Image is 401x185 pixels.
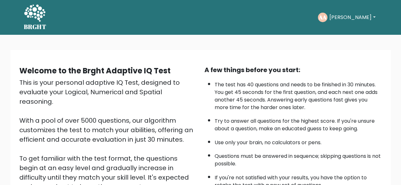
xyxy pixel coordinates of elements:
button: [PERSON_NAME] [327,13,377,22]
li: Use only your brain, no calculators or pens. [215,136,382,146]
div: A few things before you start: [204,65,382,75]
li: The test has 40 questions and needs to be finished in 30 minutes. You get 45 seconds for the firs... [215,78,382,111]
h5: BRGHT [24,23,47,31]
li: Questions must be answered in sequence; skipping questions is not possible. [215,149,382,168]
b: Welcome to the Brght Adaptive IQ Test [19,65,171,76]
a: BRGHT [24,3,47,32]
li: Try to answer all questions for the highest score. If you're unsure about a question, make an edu... [215,114,382,133]
text: AA [319,14,327,21]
